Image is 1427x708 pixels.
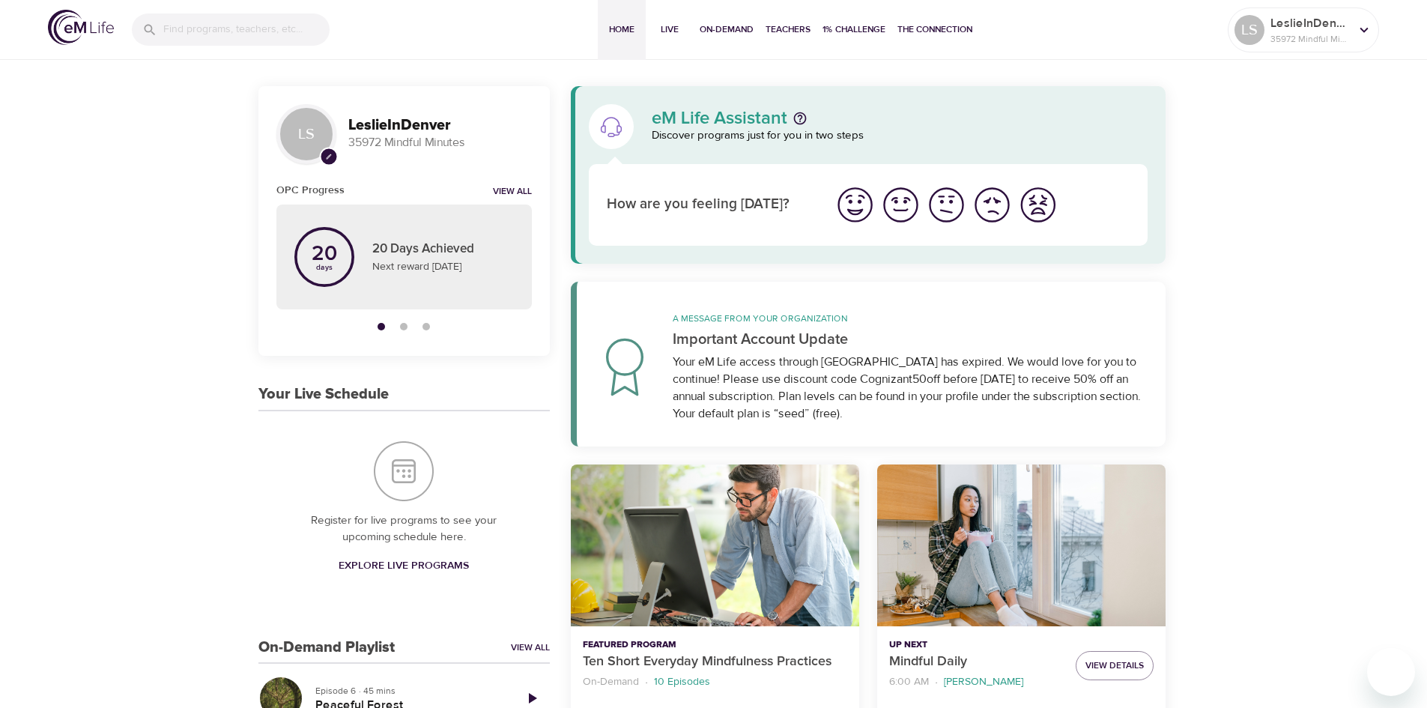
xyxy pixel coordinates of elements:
[348,117,532,134] h3: LeslieInDenver
[834,184,876,226] img: great
[645,672,648,692] li: ·
[276,182,345,199] h6: OPC Progress
[1234,15,1264,45] div: LS
[288,512,520,546] p: Register for live programs to see your upcoming schedule here.
[599,115,623,139] img: eM Life Assistant
[924,182,969,228] button: I'm feeling ok
[583,674,639,690] p: On-Demand
[571,465,859,627] button: Ten Short Everyday Mindfulness Practices
[878,182,924,228] button: I'm feeling good
[339,557,469,575] span: Explore Live Programs
[276,104,336,164] div: LS
[654,674,710,690] p: 10 Episodes
[1270,32,1350,46] p: 35972 Mindful Minutes
[972,184,1013,226] img: bad
[315,684,502,698] p: Episode 6 · 45 mins
[897,22,972,37] span: The Connection
[348,134,532,151] p: 35972 Mindful Minutes
[1076,651,1154,680] button: View Details
[604,22,640,37] span: Home
[832,182,878,228] button: I'm feeling great
[312,243,337,264] p: 20
[673,312,1148,325] p: A message from your organization
[889,674,929,690] p: 6:00 AM
[372,259,514,275] p: Next reward [DATE]
[889,638,1064,652] p: Up Next
[944,674,1023,690] p: [PERSON_NAME]
[700,22,754,37] span: On-Demand
[1367,648,1415,696] iframe: Button to launch messaging window
[48,10,114,45] img: logo
[880,184,921,226] img: good
[935,672,938,692] li: ·
[511,641,550,654] a: View All
[889,652,1064,672] p: Mindful Daily
[1015,182,1061,228] button: I'm feeling worst
[766,22,811,37] span: Teachers
[583,652,847,672] p: Ten Short Everyday Mindfulness Practices
[607,194,814,216] p: How are you feeling [DATE]?
[673,354,1148,423] div: Your eM Life access through [GEOGRAPHIC_DATA] has expired. We would love for you to continue! Ple...
[493,186,532,199] a: View all notifications
[822,22,885,37] span: 1% Challenge
[583,638,847,652] p: Featured Program
[889,672,1064,692] nav: breadcrumb
[926,184,967,226] img: ok
[583,672,847,692] nav: breadcrumb
[372,240,514,259] p: 20 Days Achieved
[1017,184,1058,226] img: worst
[312,264,337,270] p: days
[258,639,395,656] h3: On-Demand Playlist
[652,109,787,127] p: eM Life Assistant
[258,386,389,403] h3: Your Live Schedule
[1270,14,1350,32] p: LeslieInDenver
[163,13,330,46] input: Find programs, teachers, etc...
[333,552,475,580] a: Explore Live Programs
[969,182,1015,228] button: I'm feeling bad
[652,22,688,37] span: Live
[374,441,434,501] img: Your Live Schedule
[652,127,1148,145] p: Discover programs just for you in two steps
[1085,658,1144,674] span: View Details
[673,328,1148,351] p: Important Account Update
[877,465,1166,627] button: Mindful Daily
